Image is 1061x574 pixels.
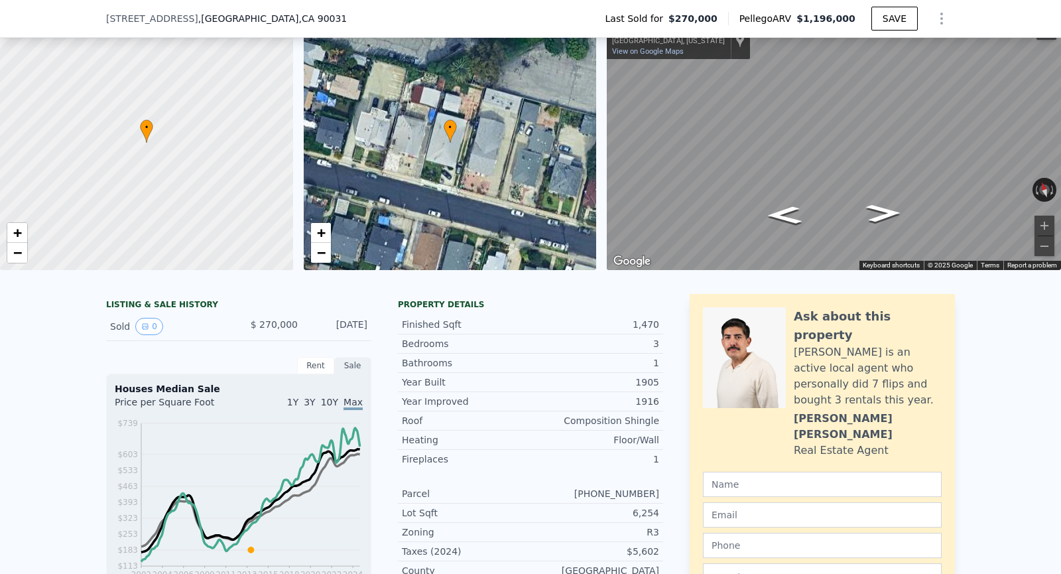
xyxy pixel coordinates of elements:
[530,337,659,350] div: 3
[752,202,816,228] path: Go West, W Ave 31
[928,261,973,269] span: © 2025 Google
[794,344,942,408] div: [PERSON_NAME] is an active local agent who personally did 7 flips and bought 3 rentals this year.
[1032,178,1040,202] button: Rotate counterclockwise
[668,12,718,25] span: $270,000
[308,318,367,335] div: [DATE]
[311,243,331,263] a: Zoom out
[444,119,457,143] div: •
[607,15,1061,270] div: Street View
[402,453,530,466] div: Fireplaces
[402,318,530,331] div: Finished Sqft
[530,506,659,520] div: 6,254
[530,318,659,331] div: 1,470
[981,261,999,269] a: Terms (opens in new tab)
[13,224,22,241] span: +
[316,244,325,261] span: −
[1036,177,1052,203] button: Reset the view
[402,545,530,558] div: Taxes (2024)
[851,200,916,226] path: Go East, W Ave 31
[110,318,228,335] div: Sold
[863,261,920,270] button: Keyboard shortcuts
[530,453,659,466] div: 1
[1007,261,1057,269] a: Report a problem
[117,482,138,491] tspan: $463
[117,466,138,475] tspan: $533
[610,253,654,270] img: Google
[530,545,659,558] div: $5,602
[140,119,153,143] div: •
[530,487,659,500] div: [PHONE_NUMBER]
[530,356,659,370] div: 1
[343,397,363,410] span: Max
[117,498,138,507] tspan: $393
[402,337,530,350] div: Bedrooms
[402,395,530,408] div: Year Improved
[321,397,338,407] span: 10Y
[530,433,659,447] div: Floor/Wall
[251,319,298,330] span: $ 270,000
[1034,216,1054,236] button: Zoom in
[7,243,27,263] a: Zoom out
[794,307,942,344] div: Ask about this property
[117,514,138,523] tspan: $323
[402,506,530,520] div: Lot Sqft
[198,12,347,25] span: , [GEOGRAPHIC_DATA]
[115,395,239,417] div: Price per Square Foot
[402,526,530,539] div: Zoning
[117,450,138,459] tspan: $603
[402,356,530,370] div: Bathrooms
[402,414,530,427] div: Roof
[607,15,1061,270] div: Map
[140,121,153,133] span: •
[796,13,855,24] span: $1,196,000
[106,299,371,313] div: LISTING & SALE HISTORY
[402,487,530,500] div: Parcel
[106,12,198,25] span: [STREET_ADDRESS]
[1034,236,1054,256] button: Zoom out
[530,526,659,539] div: R3
[928,5,955,32] button: Show Options
[530,376,659,389] div: 1905
[398,299,663,310] div: Property details
[530,414,659,427] div: Composition Shingle
[287,397,298,407] span: 1Y
[334,357,371,374] div: Sale
[871,7,918,31] button: SAVE
[735,33,745,48] a: Show location on map
[304,397,315,407] span: 3Y
[794,443,889,459] div: Real Estate Agent
[117,530,138,539] tspan: $253
[297,357,334,374] div: Rent
[739,12,797,25] span: Pellego ARV
[311,223,331,243] a: Zoom in
[316,224,325,241] span: +
[402,376,530,389] div: Year Built
[7,223,27,243] a: Zoom in
[115,382,363,395] div: Houses Median Sale
[135,318,163,335] button: View historical data
[703,502,942,528] input: Email
[703,472,942,497] input: Name
[612,36,725,45] div: [GEOGRAPHIC_DATA], [US_STATE]
[117,562,138,571] tspan: $113
[444,121,457,133] span: •
[117,419,138,428] tspan: $739
[298,13,347,24] span: , CA 90031
[1050,178,1057,202] button: Rotate clockwise
[794,411,942,443] div: [PERSON_NAME] [PERSON_NAME]
[117,545,138,555] tspan: $183
[13,244,22,261] span: −
[605,12,669,25] span: Last Sold for
[402,433,530,447] div: Heating
[530,395,659,408] div: 1916
[703,533,942,558] input: Phone
[610,253,654,270] a: Open this area in Google Maps (opens a new window)
[612,47,684,56] a: View on Google Maps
